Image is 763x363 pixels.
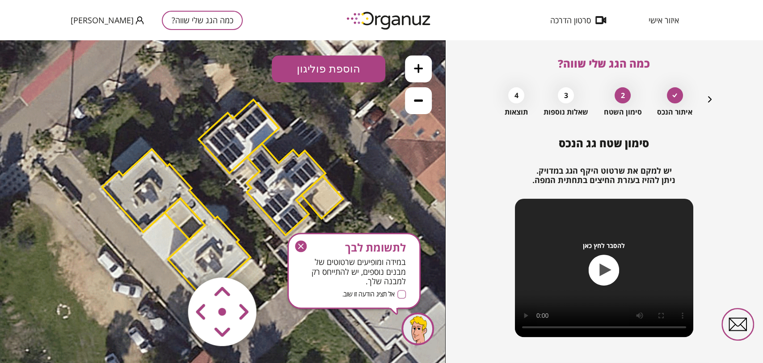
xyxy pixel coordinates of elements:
[71,15,144,26] button: [PERSON_NAME]
[583,242,625,249] span: להסבר לחץ כאן
[544,108,588,116] span: שאלות נוספות
[505,108,528,116] span: תוצאות
[272,15,385,42] button: הוספת פוליגון
[559,136,649,150] span: סימון שטח גג הנכס
[162,11,243,30] button: כמה הגג שלי שווה?
[302,241,406,254] span: לתשומת לבך
[493,166,715,185] h2: יש למקם את שרטוט היקף הגג במדויק. ניתן להזיז בעזרת החיצים בתחתית המפה.
[558,87,574,103] div: 3
[604,108,642,116] span: סימון השטח
[649,16,679,25] span: איזור אישי
[615,87,631,103] div: 2
[537,16,620,25] button: סרטון הדרכה
[635,16,692,25] button: איזור אישי
[302,257,406,286] span: במידה ומופיעים שרטוטים של מבנים נוספים, יש להתייחס רק למבנה שלך.
[558,56,650,71] span: כמה הגג שלי שווה?
[657,108,692,116] span: איתור הנכס
[71,16,134,25] span: [PERSON_NAME]
[169,218,276,325] img: vector-smart-object-copy.png
[550,16,591,25] span: סרטון הדרכה
[340,8,438,33] img: logo
[508,87,524,103] div: 4
[342,290,395,299] span: אל תציג הודעה זו שוב.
